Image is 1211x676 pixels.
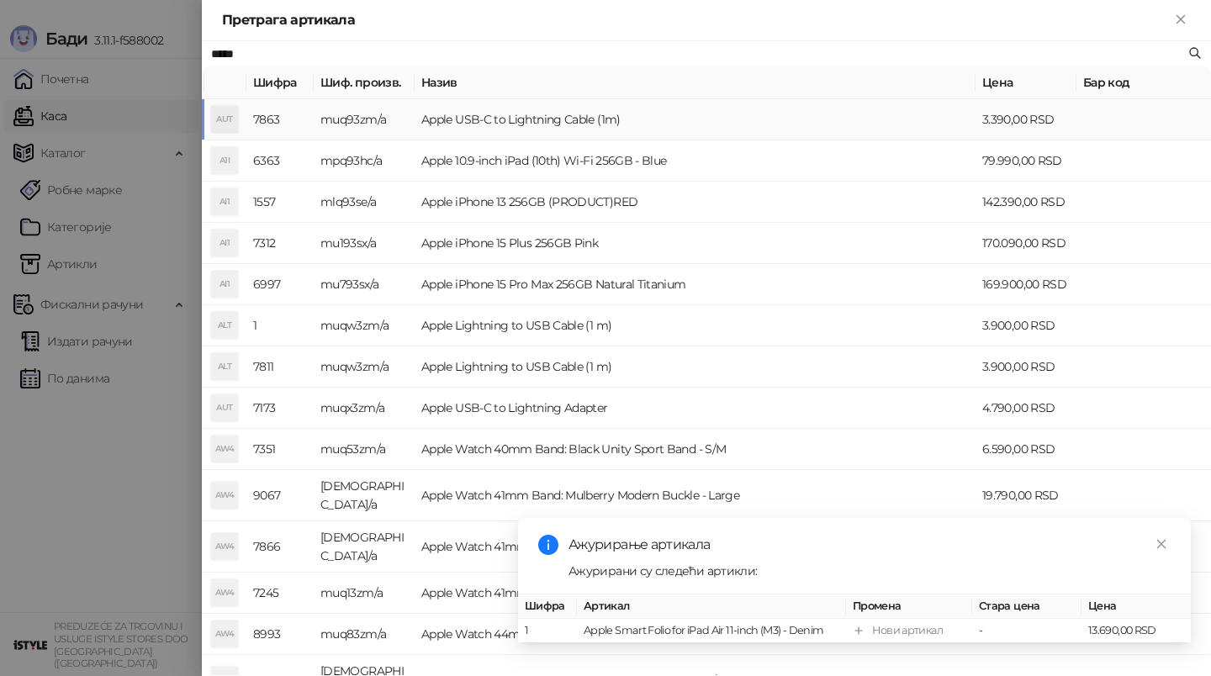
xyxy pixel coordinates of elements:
td: 169.900,00 RSD [976,264,1076,305]
div: AW4 [211,579,238,606]
td: [DEMOGRAPHIC_DATA]/a [314,521,415,573]
td: 9067 [246,470,314,521]
div: Ажурирани су следећи артикли: [568,562,1171,580]
td: 13.690,00 RSD [1081,619,1191,643]
td: muqx3zm/a [314,388,415,429]
div: AW4 [211,533,238,560]
td: Apple USB-C to Lightning Adapter [415,388,976,429]
td: 7312 [246,223,314,264]
th: Артикал [577,594,846,619]
td: Apple iPhone 15 Pro Max 256GB Natural Titanium [415,264,976,305]
td: Apple Smart Folio for iPad Air 11-inch (M3) - Denim [577,619,846,643]
div: ALT [211,312,238,339]
td: [DEMOGRAPHIC_DATA]/a [314,470,415,521]
div: AI1 [211,230,238,256]
div: A1I [211,147,238,174]
td: Apple Watch 41mm Band: Mulberry Modern Buckle - Large [415,470,976,521]
td: 142.390,00 RSD [976,182,1076,223]
th: Шифра [518,594,577,619]
td: 170.090,00 RSD [976,223,1076,264]
td: 6.590,00 RSD [976,429,1076,470]
td: 1 [246,305,314,346]
td: mu793sx/a [314,264,415,305]
th: Бар код [1076,66,1211,99]
th: Шифра [246,66,314,99]
th: Промена [846,594,972,619]
td: Apple iPhone 13 256GB (PRODUCT)RED [415,182,976,223]
td: 7245 [246,573,314,614]
th: Цена [1081,594,1191,619]
td: muqw3zm/a [314,305,415,346]
td: 4.790,00 RSD [976,388,1076,429]
td: Apple Watch 40mm Band: Black Unity Sport Band - S/M [415,429,976,470]
div: AI1 [211,271,238,298]
td: Apple Watch 41mm Band: Pride Edition SportÊBand - S/M [415,573,976,614]
div: AW4 [211,482,238,509]
div: ALT [211,353,238,380]
button: Close [1171,10,1191,30]
td: muq13zm/a [314,573,415,614]
th: Назив [415,66,976,99]
th: Стара цена [972,594,1081,619]
td: 7811 [246,346,314,388]
td: 7866 [246,521,314,573]
span: info-circle [538,535,558,555]
td: 7351 [246,429,314,470]
th: Цена [976,66,1076,99]
div: AUT [211,106,238,133]
td: 1557 [246,182,314,223]
td: muqw3zm/a [314,346,415,388]
a: Close [1152,535,1171,553]
div: AW4 [211,436,238,462]
td: 3.900,00 RSD [976,305,1076,346]
td: - [972,619,1081,643]
td: 6363 [246,140,314,182]
td: Apple 10.9-inch iPad (10th) Wi-Fi 256GB - Blue [415,140,976,182]
td: 7863 [246,99,314,140]
td: Apple Lightning to USB Cable (1 m) [415,305,976,346]
div: AUT [211,394,238,421]
td: 3.390,00 RSD [976,99,1076,140]
td: 6997 [246,264,314,305]
td: 1 [518,619,577,643]
td: 19.790,00 RSD [976,470,1076,521]
th: Шиф. произв. [314,66,415,99]
td: mu193sx/a [314,223,415,264]
div: Претрага артикала [222,10,1171,30]
td: 79.990,00 RSD [976,140,1076,182]
div: Ажурирање артикала [568,535,1171,555]
td: mlq93se/a [314,182,415,223]
td: Apple USB-C to Lightning Cable (1m) [415,99,976,140]
td: muq83zm/a [314,614,415,655]
td: 3.900,00 RSD [976,346,1076,388]
div: AI1 [211,188,238,215]
td: 8993 [246,614,314,655]
td: Apple Watch 44mm Band: Black Unity Sport Band - M/L [415,614,976,655]
td: muq53zm/a [314,429,415,470]
td: muq93zm/a [314,99,415,140]
span: close [1155,538,1167,550]
td: 7173 [246,388,314,429]
td: Apple Lightning to USB Cable (1 m) [415,346,976,388]
div: Нови артикал [872,622,943,639]
td: mpq93hc/a [314,140,415,182]
td: Apple Watch 41mm Band: Pride Edition Sport Band - M/L [415,521,976,573]
div: AW4 [211,621,238,647]
td: Apple iPhone 15 Plus 256GB Pink [415,223,976,264]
